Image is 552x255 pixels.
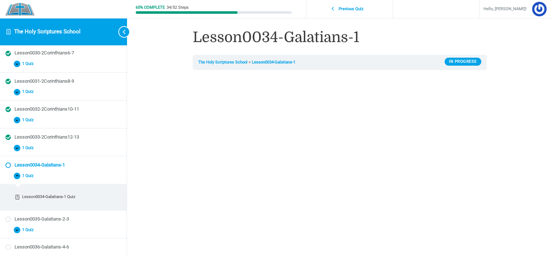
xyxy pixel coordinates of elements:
[5,78,121,85] a: Completed Lesson0031-2Corinthians8-9
[20,227,38,233] span: 1 Quiz
[15,106,121,113] div: Lesson0032-2Corinthians10-11
[5,50,121,57] a: Completed Lesson0030-2Corinthians6-7
[20,145,38,151] span: 1 Quiz
[5,225,121,235] button: 1 Quiz
[5,59,121,69] button: 1 Quiz
[15,162,121,169] div: Lesson0034-Galatians-1
[5,87,121,97] button: 1 Quiz
[5,51,11,56] div: Completed
[198,60,248,65] a: The Holy Scriptures School
[8,192,119,202] a: Incomplete Lesson0034-Galatians-1 Quiz
[5,106,121,113] a: Completed Lesson0032-2Corinthians10-11
[22,194,117,200] div: Lesson0034-Galatians-1 Quiz
[193,27,487,48] h1: Lesson0034-Galatians-1
[5,143,121,153] button: 1 Quiz
[14,28,81,35] a: The Holy Scriptures School
[15,194,20,200] div: Incomplete
[193,55,487,70] nav: Breadcrumbs
[5,115,121,125] button: 1 Quiz
[5,162,121,169] a: Not started Lesson0034-Galatians-1
[5,79,11,84] div: Completed
[5,163,11,168] div: Not started
[5,217,11,222] div: Not started
[167,5,189,9] div: 34/52 Steps
[5,244,11,250] div: Not started
[20,89,38,94] span: 1 Quiz
[20,118,38,123] span: 1 Quiz
[5,244,121,251] a: Not started Lesson0036-Galatians-4-6
[15,50,121,57] div: Lesson0030-2Corinthians6-7
[483,5,527,13] span: Hello, [PERSON_NAME]!
[136,5,165,9] div: 65% Complete
[308,3,391,16] a: Previous Quiz
[113,18,127,45] button: Toggle sidebar navigation
[20,61,38,66] span: 1 Quiz
[445,58,481,66] div: In Progress
[15,244,121,251] div: Lesson0036-Galatians-4-6
[20,173,38,178] span: 1 Quiz
[5,134,121,141] a: Completed Lesson0033-2Corinthians12-13
[15,134,121,141] div: Lesson0033-2Corinthians12-13
[5,170,121,181] button: 1 Quiz
[5,135,11,140] div: Completed
[5,216,121,223] a: Not started Lesson0035-Galatians-2-3
[15,78,121,85] div: Lesson0031-2Corinthians8-9
[252,60,295,65] a: Lesson0034-Galatians-1
[5,107,11,112] div: Completed
[335,7,368,12] span: Previous Quiz
[15,216,121,223] div: Lesson0035-Galatians-2-3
